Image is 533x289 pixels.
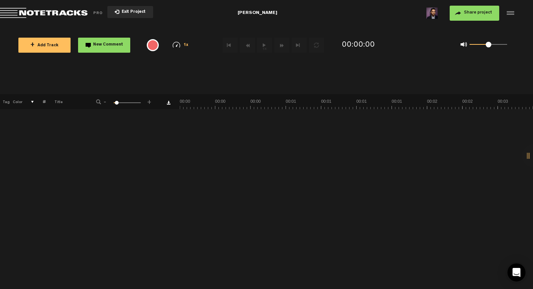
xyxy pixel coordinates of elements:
[102,99,108,103] span: -
[223,38,238,53] button: Go to beginning
[11,94,23,109] th: Color
[164,42,197,48] div: 1x
[274,38,289,53] button: Fast Forward
[426,8,438,19] img: ACg8ocLbejkRhHuyFPZXEzQxE1O_haI5z81I7AeUCeaI0aBC17LvkRY=s96-c
[464,11,492,15] span: Share project
[34,94,46,109] th: #
[184,43,189,47] span: 1x
[119,10,146,14] span: Exit Project
[147,39,159,51] div: {{ tooltip_message }}
[78,38,130,53] button: New Comment
[240,38,255,53] button: Rewind
[257,38,272,53] button: 1x
[107,6,153,18] button: Exit Project
[30,42,35,48] span: +
[173,42,180,48] img: speedometer.svg
[18,38,71,53] button: +Add Track
[450,6,499,21] button: Share project
[292,38,307,53] button: Go to end
[46,94,86,109] th: Title
[342,40,375,51] div: 00:00:00
[309,38,324,53] button: Loop
[167,101,170,105] a: Download comments
[146,99,152,103] span: +
[507,263,525,281] div: Open Intercom Messenger
[93,43,123,47] span: New Comment
[30,44,59,48] span: Add Track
